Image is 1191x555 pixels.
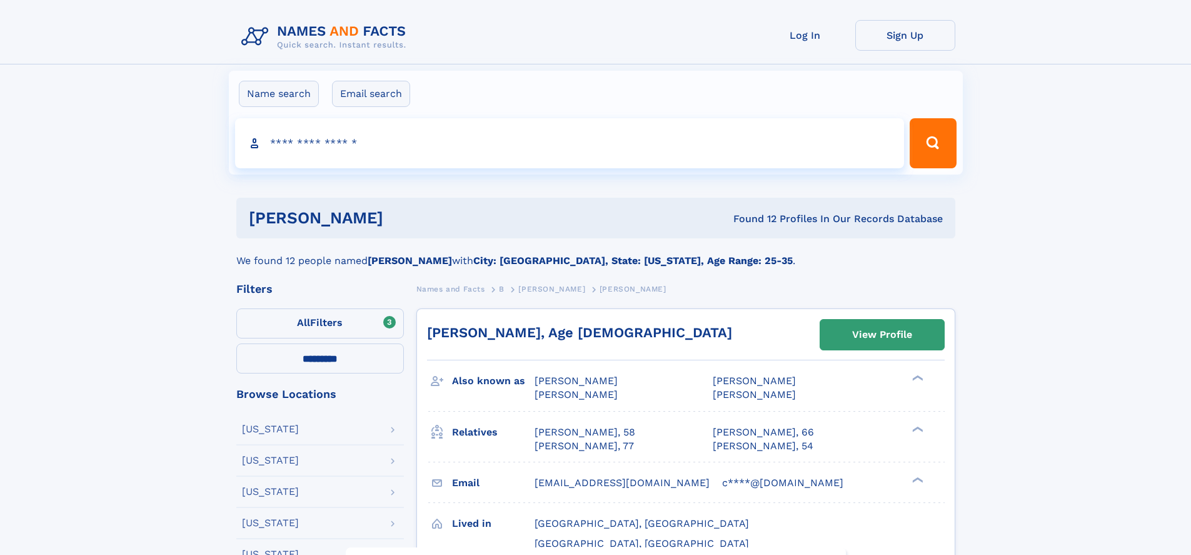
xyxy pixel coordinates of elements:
[535,517,749,529] span: [GEOGRAPHIC_DATA], [GEOGRAPHIC_DATA]
[416,281,485,297] a: Names and Facts
[239,81,319,107] label: Name search
[600,285,666,293] span: [PERSON_NAME]
[518,285,585,293] span: [PERSON_NAME]
[236,308,404,339] label: Filters
[535,389,618,400] span: [PERSON_NAME]
[499,281,505,297] a: B
[236,389,404,400] div: Browse Locations
[297,317,310,328] span: All
[236,20,416,54] img: Logo Names and Facts
[909,425,924,433] div: ❯
[427,325,732,340] a: [PERSON_NAME], Age [DEMOGRAPHIC_DATA]
[236,283,404,295] div: Filters
[755,20,855,51] a: Log In
[452,422,535,443] h3: Relatives
[852,320,912,349] div: View Profile
[713,375,796,387] span: [PERSON_NAME]
[535,375,618,387] span: [PERSON_NAME]
[909,476,924,484] div: ❯
[452,472,535,494] h3: Email
[910,118,956,168] button: Search Button
[820,320,944,350] a: View Profile
[713,389,796,400] span: [PERSON_NAME]
[909,374,924,382] div: ❯
[332,81,410,107] label: Email search
[518,281,585,297] a: [PERSON_NAME]
[558,212,943,226] div: Found 12 Profiles In Our Records Database
[242,518,299,528] div: [US_STATE]
[236,238,955,268] div: We found 12 people named with .
[235,118,905,168] input: search input
[249,210,558,226] h1: [PERSON_NAME]
[473,255,793,267] b: City: [GEOGRAPHIC_DATA], State: [US_STATE], Age Range: 25-35
[242,424,299,434] div: [US_STATE]
[535,537,749,549] span: [GEOGRAPHIC_DATA], [GEOGRAPHIC_DATA]
[713,425,814,439] a: [PERSON_NAME], 66
[499,285,505,293] span: B
[242,487,299,497] div: [US_STATE]
[452,513,535,534] h3: Lived in
[535,477,710,489] span: [EMAIL_ADDRESS][DOMAIN_NAME]
[535,425,635,439] a: [PERSON_NAME], 58
[368,255,452,267] b: [PERSON_NAME]
[452,370,535,392] h3: Also known as
[535,439,634,453] a: [PERSON_NAME], 77
[713,439,813,453] a: [PERSON_NAME], 54
[855,20,955,51] a: Sign Up
[242,456,299,466] div: [US_STATE]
